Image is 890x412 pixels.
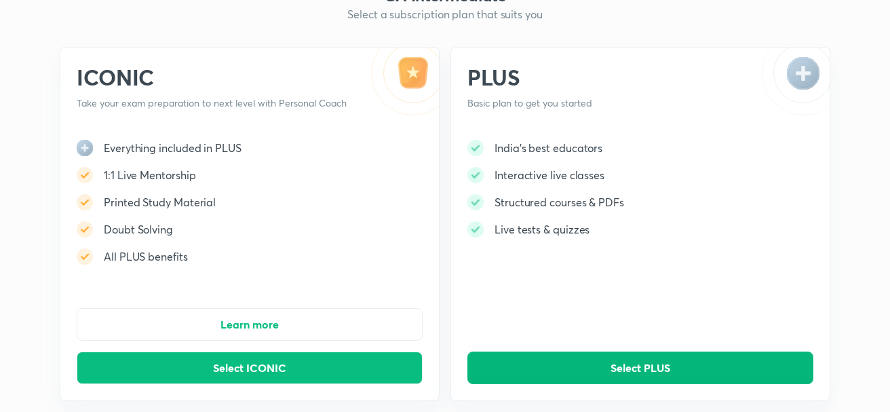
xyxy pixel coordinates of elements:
button: Select PLUS [467,352,813,384]
span: Select ICONIC [213,361,286,375]
img: - [467,221,484,238]
img: - [467,140,484,156]
h5: Interactive live classes [495,167,604,183]
h5: All PLUS benefits [104,248,188,265]
h5: Structured courses & PDFs [495,194,624,210]
h5: Doubt Solving [104,221,173,238]
img: - [77,221,93,238]
h2: ICONIC [77,64,349,91]
span: Select PLUS [611,361,670,375]
h2: PLUS [467,64,739,91]
p: Take your exam preparation to next level with Personal Coach [77,96,349,110]
p: Basic plan to get you started [467,96,739,110]
img: - [77,194,93,210]
h5: Select a subscription plan that suits you [60,6,830,22]
h5: Printed Study Material [104,194,216,210]
img: - [77,248,93,265]
img: - [371,48,439,115]
h5: Everything included in PLUS [104,140,241,156]
span: Learn more [220,318,279,331]
h5: Live tests & quizzes [495,221,589,238]
button: Select ICONIC [77,352,423,384]
h5: 1:1 Live Mentorship [104,167,195,183]
img: - [467,167,484,183]
h5: India's best educators [495,140,602,156]
img: - [77,167,93,183]
button: Learn more [77,308,423,341]
img: - [762,48,830,115]
img: - [467,194,484,210]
